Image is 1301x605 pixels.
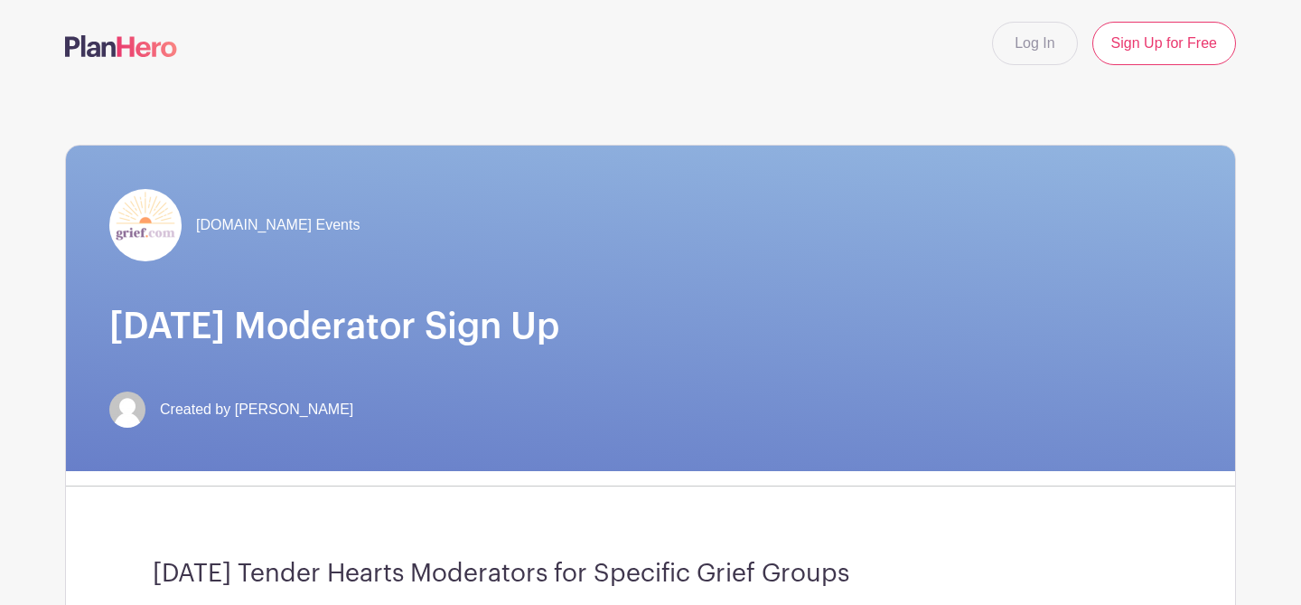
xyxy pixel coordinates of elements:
h1: [DATE] Moderator Sign Up [109,305,1192,348]
img: logo-507f7623f17ff9eddc593b1ce0a138ce2505c220e1c5a4e2b4648c50719b7d32.svg [65,35,177,57]
span: Created by [PERSON_NAME] [160,399,353,421]
img: default-ce2991bfa6775e67f084385cd625a349d9dcbb7a52a09fb2fda1e96e2d18dcdb.png [109,392,145,428]
img: grief-logo-planhero.png [109,189,182,261]
h3: [DATE] Tender Hearts Moderators for Specific Grief Groups [153,559,1148,590]
span: [DOMAIN_NAME] Events [196,214,360,236]
a: Sign Up for Free [1092,22,1236,65]
a: Log In [992,22,1077,65]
